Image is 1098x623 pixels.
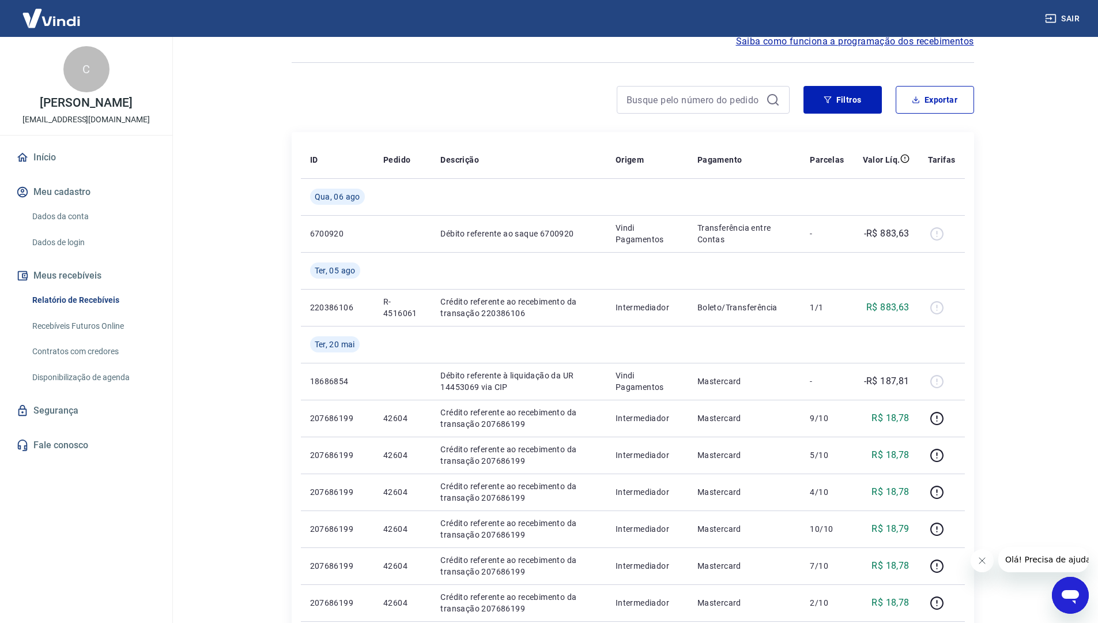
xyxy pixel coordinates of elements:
p: 220386106 [310,302,365,313]
a: Recebíveis Futuros Online [28,314,159,338]
p: 4/10 [810,486,844,498]
a: Saiba como funciona a programação dos recebimentos [736,35,974,48]
p: 5/10 [810,449,844,461]
a: Segurança [14,398,159,423]
iframe: Mensagem da empresa [998,547,1089,572]
p: Vindi Pagamentos [616,222,679,245]
p: 9/10 [810,412,844,424]
p: 2/10 [810,597,844,609]
button: Sair [1043,8,1084,29]
p: Parcelas [810,154,844,166]
p: Débito referente à liquidação da UR 14453069 via CIP [440,370,597,393]
p: R$ 883,63 [866,301,910,314]
p: 1/1 [810,302,844,313]
div: C [63,46,110,92]
button: Filtros [803,86,882,114]
p: [PERSON_NAME] [40,97,132,109]
p: Crédito referente ao recebimento da transação 207686199 [440,554,597,577]
p: R$ 18,78 [871,448,909,462]
p: 18686854 [310,376,365,387]
p: 207686199 [310,486,365,498]
p: 42604 [383,597,422,609]
p: 42604 [383,449,422,461]
img: Vindi [14,1,89,36]
p: 6700920 [310,228,365,239]
p: Intermediador [616,597,679,609]
input: Busque pelo número do pedido [627,91,761,108]
a: Contratos com credores [28,340,159,363]
p: Mastercard [697,523,792,535]
span: Qua, 06 ago [315,191,360,202]
p: Mastercard [697,597,792,609]
p: Pedido [383,154,410,166]
p: R$ 18,78 [871,596,909,610]
p: Débito referente ao saque 6700920 [440,228,597,239]
p: 42604 [383,523,422,535]
a: Início [14,145,159,170]
p: Crédito referente ao recebimento da transação 207686199 [440,481,597,504]
span: Ter, 05 ago [315,265,356,276]
p: Boleto/Transferência [697,302,792,313]
button: Exportar [896,86,974,114]
p: [EMAIL_ADDRESS][DOMAIN_NAME] [22,114,150,126]
p: Origem [616,154,644,166]
p: R$ 18,78 [871,485,909,499]
span: Ter, 20 mai [315,339,355,350]
p: 207686199 [310,523,365,535]
p: -R$ 187,81 [864,374,910,388]
p: Crédito referente ao recebimento da transação 220386106 [440,296,597,319]
p: Mastercard [697,486,792,498]
p: 207686199 [310,449,365,461]
p: - [810,228,844,239]
p: Tarifas [928,154,956,166]
iframe: Fechar mensagem [971,549,994,572]
a: Relatório de Recebíveis [28,288,159,312]
p: Mastercard [697,560,792,572]
a: Disponibilização de agenda [28,366,159,389]
p: Valor Líq. [863,154,900,166]
p: Pagamento [697,154,742,166]
p: Descrição [440,154,479,166]
p: Mastercard [697,449,792,461]
p: 207686199 [310,412,365,424]
p: Crédito referente ao recebimento da transação 207686199 [440,591,597,614]
p: Crédito referente ao recebimento da transação 207686199 [440,407,597,430]
p: Crédito referente ao recebimento da transação 207686199 [440,517,597,541]
button: Meus recebíveis [14,263,159,288]
p: Crédito referente ao recebimento da transação 207686199 [440,444,597,467]
p: Intermediador [616,560,679,572]
p: ID [310,154,318,166]
p: 42604 [383,560,422,572]
p: 10/10 [810,523,844,535]
p: Intermediador [616,302,679,313]
p: R-4516061 [383,296,422,319]
a: Dados da conta [28,205,159,228]
p: R$ 18,78 [871,559,909,573]
span: Olá! Precisa de ajuda? [7,8,97,17]
p: 7/10 [810,560,844,572]
button: Meu cadastro [14,179,159,205]
p: Transferência entre Contas [697,222,792,245]
p: 42604 [383,412,422,424]
a: Dados de login [28,231,159,254]
p: - [810,376,844,387]
iframe: Botão para abrir a janela de mensagens [1052,577,1089,614]
p: Mastercard [697,376,792,387]
p: Vindi Pagamentos [616,370,679,393]
p: R$ 18,78 [871,411,909,425]
p: Mastercard [697,412,792,424]
p: -R$ 883,63 [864,227,910,241]
p: Intermediador [616,449,679,461]
p: Intermediador [616,412,679,424]
p: 42604 [383,486,422,498]
a: Fale conosco [14,433,159,458]
p: Intermediador [616,486,679,498]
p: R$ 18,79 [871,522,909,536]
p: Intermediador [616,523,679,535]
p: 207686199 [310,597,365,609]
p: 207686199 [310,560,365,572]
